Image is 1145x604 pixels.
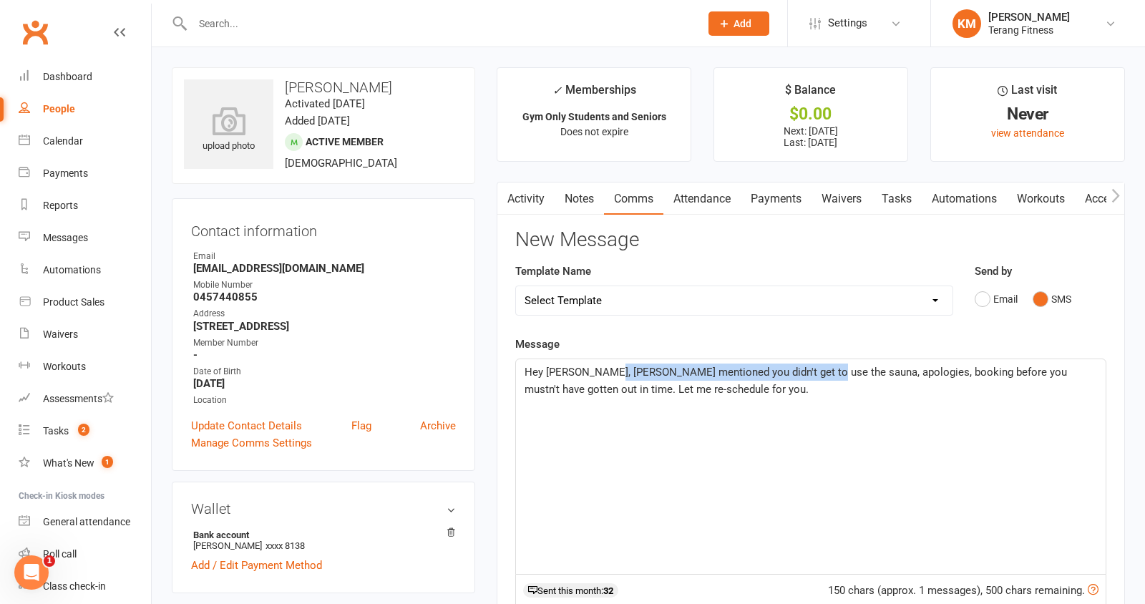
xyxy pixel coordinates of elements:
[552,81,636,107] div: Memberships
[19,61,151,93] a: Dashboard
[420,417,456,434] a: Archive
[191,527,456,553] li: [PERSON_NAME]
[991,127,1064,139] a: view attendance
[193,394,456,407] div: Location
[741,182,812,215] a: Payments
[515,336,560,353] label: Message
[193,291,456,303] strong: 0457440855
[43,264,101,276] div: Automations
[285,97,365,110] time: Activated [DATE]
[19,415,151,447] a: Tasks 2
[19,93,151,125] a: People
[193,307,456,321] div: Address
[43,425,69,437] div: Tasks
[975,286,1018,313] button: Email
[43,516,130,527] div: General attendance
[785,81,836,107] div: $ Balance
[43,167,88,179] div: Payments
[43,457,94,469] div: What's New
[19,222,151,254] a: Messages
[515,263,591,280] label: Template Name
[191,417,302,434] a: Update Contact Details
[19,318,151,351] a: Waivers
[952,9,981,38] div: KM
[17,14,53,50] a: Clubworx
[191,434,312,452] a: Manage Comms Settings
[727,107,895,122] div: $0.00
[19,351,151,383] a: Workouts
[604,182,663,215] a: Comms
[43,328,78,340] div: Waivers
[184,107,273,154] div: upload photo
[497,182,555,215] a: Activity
[663,182,741,215] a: Attendance
[193,377,456,390] strong: [DATE]
[552,84,562,97] i: ✓
[188,14,690,34] input: Search...
[988,24,1070,36] div: Terang Fitness
[43,393,114,404] div: Assessments
[193,530,449,540] strong: Bank account
[43,232,88,243] div: Messages
[43,361,86,372] div: Workouts
[19,286,151,318] a: Product Sales
[19,383,151,415] a: Assessments
[522,111,666,122] strong: Gym Only Students and Seniors
[193,365,456,379] div: Date of Birth
[828,7,867,39] span: Settings
[708,11,769,36] button: Add
[102,456,113,468] span: 1
[193,262,456,275] strong: [EMAIL_ADDRESS][DOMAIN_NAME]
[19,125,151,157] a: Calendar
[14,555,49,590] iframe: Intercom live chat
[828,582,1098,599] div: 150 chars (approx. 1 messages), 500 chars remaining.
[306,136,384,147] span: Active member
[19,538,151,570] a: Roll call
[193,336,456,350] div: Member Number
[193,320,456,333] strong: [STREET_ADDRESS]
[78,424,89,436] span: 2
[285,157,397,170] span: [DEMOGRAPHIC_DATA]
[351,417,371,434] a: Flag
[515,229,1106,251] h3: New Message
[19,506,151,538] a: General attendance kiosk mode
[734,18,751,29] span: Add
[191,557,322,574] a: Add / Edit Payment Method
[988,11,1070,24] div: [PERSON_NAME]
[191,218,456,239] h3: Contact information
[603,585,613,596] strong: 32
[872,182,922,215] a: Tasks
[285,115,350,127] time: Added [DATE]
[193,278,456,292] div: Mobile Number
[1007,182,1075,215] a: Workouts
[193,349,456,361] strong: -
[19,190,151,222] a: Reports
[922,182,1007,215] a: Automations
[555,182,604,215] a: Notes
[43,296,104,308] div: Product Sales
[191,501,456,517] h3: Wallet
[944,107,1111,122] div: Never
[812,182,872,215] a: Waivers
[19,157,151,190] a: Payments
[19,447,151,479] a: What's New1
[560,126,628,137] span: Does not expire
[265,540,305,551] span: xxxx 8138
[44,555,55,567] span: 1
[19,570,151,603] a: Class kiosk mode
[19,254,151,286] a: Automations
[193,250,456,263] div: Email
[184,79,463,95] h3: [PERSON_NAME]
[998,81,1057,107] div: Last visit
[525,366,1070,396] span: Hey [PERSON_NAME], [PERSON_NAME] mentioned you didn't get to use the sauna, apologies, booking be...
[975,263,1012,280] label: Send by
[43,580,106,592] div: Class check-in
[43,103,75,115] div: People
[43,135,83,147] div: Calendar
[43,548,77,560] div: Roll call
[43,71,92,82] div: Dashboard
[1033,286,1071,313] button: SMS
[523,583,618,598] div: Sent this month:
[43,200,78,211] div: Reports
[727,125,895,148] p: Next: [DATE] Last: [DATE]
